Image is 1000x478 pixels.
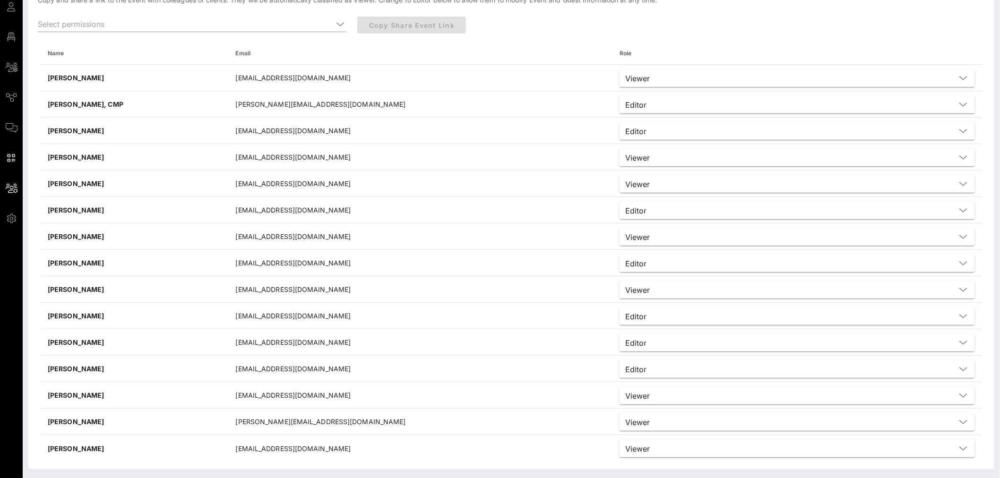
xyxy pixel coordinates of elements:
div: Editor [625,339,647,347]
div: Editor [625,365,647,374]
td: [EMAIL_ADDRESS][DOMAIN_NAME] [228,329,612,356]
td: [PERSON_NAME] [40,171,228,197]
div: Viewer [620,281,975,299]
td: [PERSON_NAME] [40,197,228,223]
td: [PERSON_NAME], CMP [40,91,228,118]
div: Viewer [620,386,975,404]
td: [PERSON_NAME] [40,223,228,250]
td: [PERSON_NAME] [40,356,228,382]
td: [EMAIL_ADDRESS][DOMAIN_NAME] [228,250,612,276]
div: Editor [625,101,647,109]
td: [EMAIL_ADDRESS][DOMAIN_NAME] [228,65,612,91]
div: Editor [625,259,647,268]
div: Editor [620,360,975,378]
td: [EMAIL_ADDRESS][DOMAIN_NAME] [228,118,612,144]
th: Email [228,42,612,65]
div: Viewer [620,148,975,166]
td: [EMAIL_ADDRESS][DOMAIN_NAME] [228,276,612,303]
div: Viewer [620,69,975,87]
div: Viewer [620,175,975,193]
td: [EMAIL_ADDRESS][DOMAIN_NAME] [228,144,612,171]
td: [EMAIL_ADDRESS][DOMAIN_NAME] [228,382,612,409]
div: Editor [620,307,975,325]
input: Select permissions [38,17,333,32]
td: [PERSON_NAME] [40,435,228,461]
td: [PERSON_NAME] [40,382,228,409]
th: Name [40,42,228,65]
div: Editor [620,333,975,351]
div: Viewer [625,444,650,453]
div: Viewer [625,180,650,188]
div: Viewer [620,439,975,457]
div: Editor [625,312,647,321]
td: [PERSON_NAME] [40,303,228,329]
div: Viewer [620,228,975,246]
td: [EMAIL_ADDRESS][DOMAIN_NAME] [228,197,612,223]
td: [PERSON_NAME] [40,276,228,303]
div: Viewer [625,74,650,83]
td: [PERSON_NAME] [40,118,228,144]
td: [PERSON_NAME] [40,329,228,356]
td: [PERSON_NAME] [40,65,228,91]
td: [PERSON_NAME][EMAIL_ADDRESS][DOMAIN_NAME] [228,409,612,435]
div: Viewer [625,392,650,400]
td: [PERSON_NAME][EMAIL_ADDRESS][DOMAIN_NAME] [228,91,612,118]
div: Viewer [625,286,650,294]
div: Editor [620,254,975,272]
td: [EMAIL_ADDRESS][DOMAIN_NAME] [228,303,612,329]
div: Editor [625,127,647,136]
div: Viewer [620,413,975,431]
td: [PERSON_NAME] [40,250,228,276]
div: Editor [620,95,975,113]
div: Editor [620,201,975,219]
td: [EMAIL_ADDRESS][DOMAIN_NAME] [228,223,612,250]
div: Editor [620,122,975,140]
th: Role [612,42,983,65]
td: [PERSON_NAME] [40,409,228,435]
td: [EMAIL_ADDRESS][DOMAIN_NAME] [228,356,612,382]
div: Viewer [625,154,650,162]
td: [PERSON_NAME] [40,144,228,171]
div: Viewer [625,418,650,427]
div: Viewer [625,233,650,241]
td: [EMAIL_ADDRESS][DOMAIN_NAME] [228,435,612,461]
div: Editor [625,206,647,215]
td: [EMAIL_ADDRESS][DOMAIN_NAME] [228,171,612,197]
